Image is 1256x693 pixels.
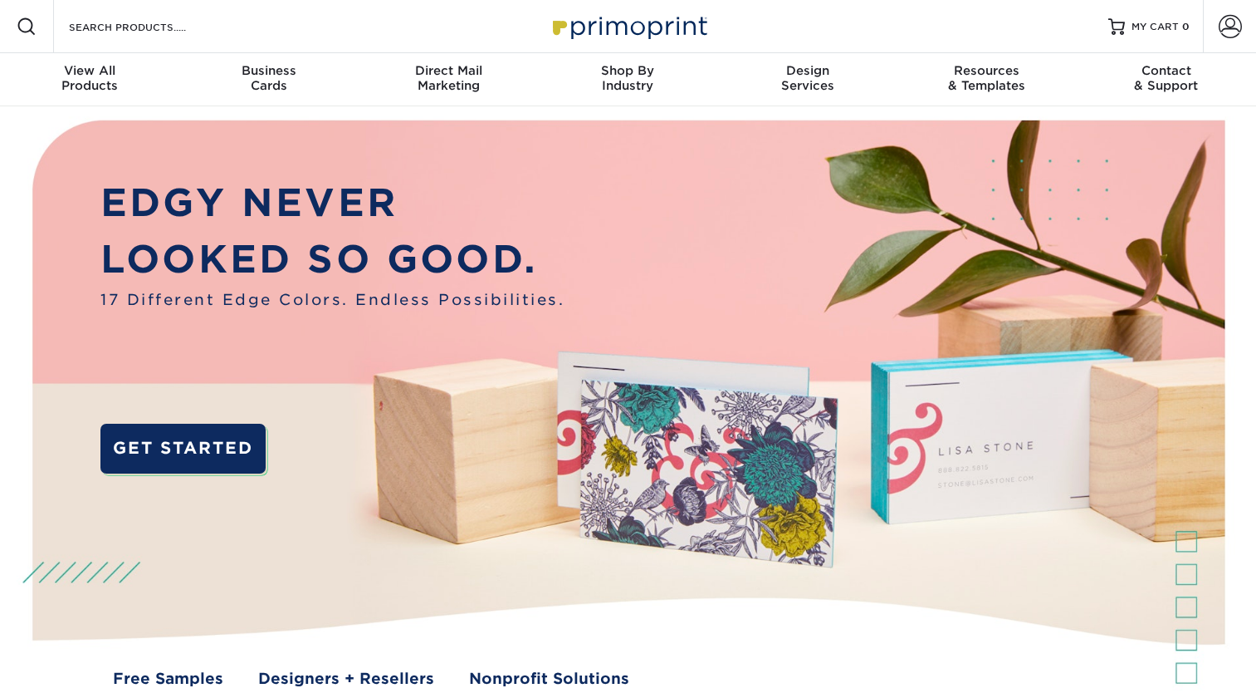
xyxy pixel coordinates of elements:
input: SEARCH PRODUCTS..... [67,17,229,37]
div: Services [718,63,897,93]
span: 0 [1182,21,1190,32]
span: Contact [1077,63,1256,78]
span: Business [179,63,359,78]
a: BusinessCards [179,53,359,106]
div: & Support [1077,63,1256,93]
a: GET STARTED [100,424,266,474]
a: Shop ByIndustry [538,53,717,106]
span: 17 Different Edge Colors. Endless Possibilities. [100,288,564,311]
a: Direct MailMarketing [359,53,538,106]
img: Primoprint [545,8,711,44]
a: Resources& Templates [897,53,1077,106]
a: Free Samples [113,667,223,690]
span: Direct Mail [359,63,538,78]
a: Designers + Resellers [258,667,434,690]
p: LOOKED SO GOOD. [100,231,564,288]
span: Resources [897,63,1077,78]
div: Marketing [359,63,538,93]
div: Industry [538,63,717,93]
div: & Templates [897,63,1077,93]
span: MY CART [1131,20,1179,34]
div: Cards [179,63,359,93]
a: Contact& Support [1077,53,1256,106]
span: Design [718,63,897,78]
a: DesignServices [718,53,897,106]
span: Shop By [538,63,717,78]
p: EDGY NEVER [100,174,564,231]
a: Nonprofit Solutions [469,667,629,690]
